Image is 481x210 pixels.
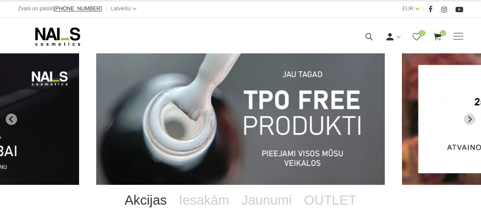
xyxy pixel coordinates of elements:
[419,30,425,36] span: 0
[18,4,102,13] div: Zvani un pasūti
[464,114,475,125] button: Next slide
[54,5,102,11] span: [PHONE_NUMBER]
[111,4,131,13] a: Latviešu
[412,32,421,42] a: 0
[402,4,414,13] a: EUR
[440,30,446,36] span: 0
[106,4,107,13] span: |
[54,6,102,11] a: [PHONE_NUMBER]
[6,114,17,125] button: Go to last slide
[433,32,442,42] a: 0
[96,53,385,185] li: 1 of 12
[423,4,425,13] span: |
